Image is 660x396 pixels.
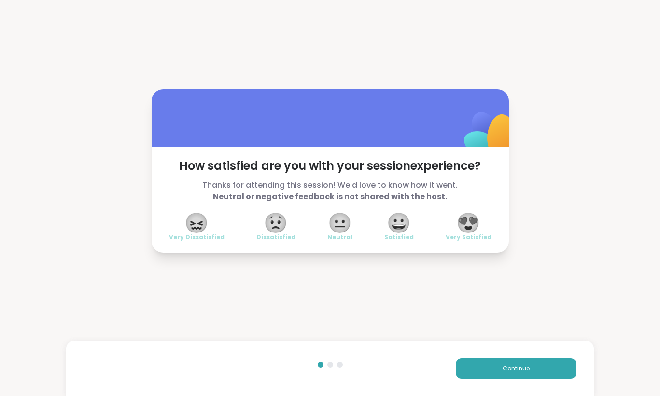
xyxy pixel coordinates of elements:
span: Continue [503,364,530,373]
span: 😀 [387,214,411,232]
span: Very Satisfied [446,233,491,241]
span: 😐 [328,214,352,232]
span: Neutral [327,233,352,241]
span: 😍 [456,214,480,232]
button: Continue [456,358,576,379]
b: Neutral or negative feedback is not shared with the host. [213,191,447,202]
span: Satisfied [384,233,414,241]
span: 😖 [184,214,209,232]
img: ShareWell Logomark [441,87,537,183]
span: Dissatisfied [256,233,295,241]
span: Thanks for attending this session! We'd love to know how it went. [169,179,491,203]
span: Very Dissatisfied [169,233,225,241]
span: How satisfied are you with your session experience? [169,158,491,174]
span: 😟 [264,214,288,232]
